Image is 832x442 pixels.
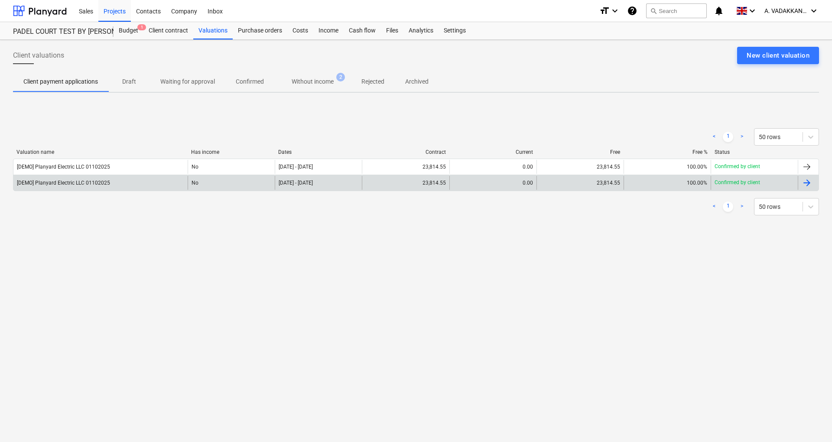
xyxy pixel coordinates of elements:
[646,3,707,18] button: Search
[362,160,449,174] div: 23,814.55
[114,22,143,39] a: Budget1
[627,149,707,155] div: Free %
[610,6,620,16] i: keyboard_arrow_down
[403,22,439,39] a: Analytics
[362,176,449,190] div: 23,814.55
[17,164,110,170] div: [DEMO] Planyard Electric LLC 01102025
[278,149,358,155] div: Dates
[233,22,287,39] a: Purchase orders
[687,164,707,170] div: 100.00%
[193,22,233,39] a: Valuations
[627,6,637,16] i: Knowledge base
[143,22,193,39] a: Client contract
[160,77,215,86] p: Waiting for approval
[709,132,719,142] a: Previous page
[16,149,184,155] div: Valuation name
[747,50,809,61] div: New client valuation
[405,77,429,86] p: Archived
[536,160,624,174] div: 23,814.55
[439,22,471,39] a: Settings
[715,163,760,170] p: Confirmed by client
[715,149,795,155] div: Status
[279,164,313,170] div: [DATE] - [DATE]
[715,179,760,186] p: Confirmed by client
[313,22,344,39] a: Income
[737,201,747,212] a: Next page
[737,47,819,64] button: New client valuation
[114,22,143,39] div: Budget
[709,201,719,212] a: Previous page
[723,132,733,142] a: Page 1 is your current page
[737,132,747,142] a: Next page
[747,6,757,16] i: keyboard_arrow_down
[449,160,536,174] div: 0.00
[764,7,808,14] span: A. VADAKKANGARA
[292,77,334,86] p: Without income
[344,22,381,39] a: Cash flow
[714,6,724,16] i: notifications
[599,6,610,16] i: format_size
[137,24,146,30] span: 1
[381,22,403,39] a: Files
[789,400,832,442] iframe: To enrich screen reader interactions, please activate Accessibility in Grammarly extension settings
[287,22,313,39] a: Costs
[17,180,110,186] div: [DEMO] Planyard Electric LLC 01102025
[540,149,620,155] div: Free
[723,201,733,212] a: Page 1 is your current page
[279,180,313,186] div: [DATE] - [DATE]
[336,73,345,81] span: 2
[361,77,384,86] p: Rejected
[188,160,275,174] div: No
[236,77,264,86] p: Confirmed
[13,50,64,61] span: Client valuations
[809,6,819,16] i: keyboard_arrow_down
[650,7,657,14] span: search
[453,149,533,155] div: Current
[188,176,275,190] div: No
[119,77,140,86] p: Draft
[449,176,536,190] div: 0.00
[687,180,707,186] div: 100.00%
[191,149,271,155] div: Has income
[23,77,98,86] p: Client payment applications
[789,400,832,442] div: Chat Widget
[536,176,624,190] div: 23,814.55
[13,27,103,36] div: PADEL COURT TEST BY [PERSON_NAME]
[365,149,445,155] div: Contract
